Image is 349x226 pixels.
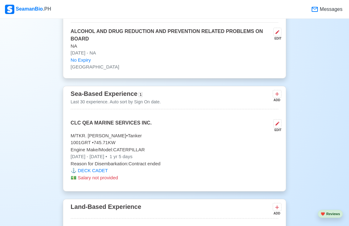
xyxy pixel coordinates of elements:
[43,6,51,12] span: .PH
[71,64,278,71] p: [GEOGRAPHIC_DATA]
[71,99,161,105] p: Last 30 experience. Auto sort by Sign On date.
[71,49,278,57] p: [DATE] - NA
[71,57,91,64] span: No Expiry
[71,175,77,180] span: money
[71,203,141,210] span: Land-Based Experience
[78,175,118,180] span: Salary not provided
[71,139,278,146] p: 1001 GRT • 745.71 KW
[108,154,133,159] span: 1 yr 5 days
[71,146,278,153] p: Engine Make/Model: CATERPILLAR
[5,5,51,14] div: SeamanBio
[71,90,138,97] span: Sea-Based Experience
[106,154,107,159] span: •
[71,168,77,173] span: anchor
[321,212,325,216] span: heart
[71,153,278,160] p: [DATE] - [DATE]
[271,36,281,41] div: EDIT
[139,92,143,97] span: 1
[318,6,342,13] span: Messages
[71,132,278,139] p: M/TKR. [PERSON_NAME] • Tanker
[71,160,278,167] p: Reason for Disembarkation: Contract ended
[5,5,14,14] img: Logo
[318,210,343,218] button: heartReviews
[273,211,280,216] div: ADD
[71,28,271,43] p: ALCOHOL AND DRUG REDUCTION AND PREVENTION RELATED PROBLEMS ON BOARD
[271,128,281,132] div: EDIT
[71,167,278,174] p: DECK CADET
[71,119,152,132] p: CLC QEA MARINE SERVICES INC.
[273,98,280,102] div: ADD
[71,43,278,50] p: NA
